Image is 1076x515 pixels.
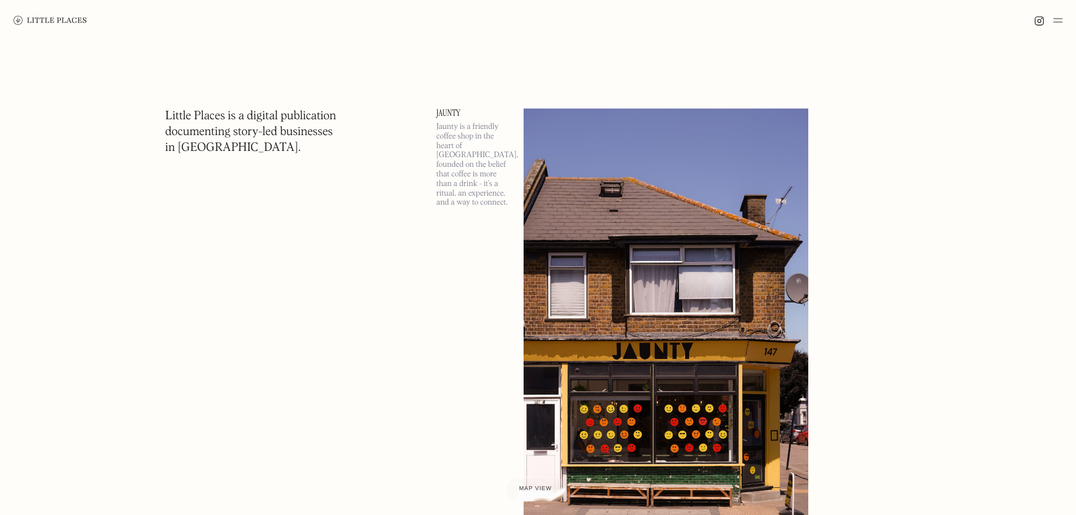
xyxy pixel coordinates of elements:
[506,477,565,501] a: Map view
[437,109,510,118] a: Jaunty
[165,109,337,156] h1: Little Places is a digital publication documenting story-led businesses in [GEOGRAPHIC_DATA].
[519,486,552,492] span: Map view
[437,122,510,207] p: Jaunty is a friendly coffee shop in the heart of [GEOGRAPHIC_DATA], founded on the belief that co...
